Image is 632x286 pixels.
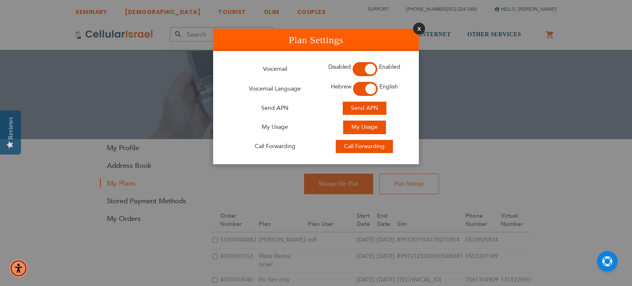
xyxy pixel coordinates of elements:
[213,29,419,51] h1: Plan Settings
[328,63,351,71] span: Disabled
[343,102,386,115] button: Send APN
[221,59,328,79] td: Voicemail
[336,140,393,153] button: Call Forwarding
[221,79,328,99] td: Voicemail Language
[351,104,378,112] span: Send APN
[221,118,328,137] td: My Usage
[331,83,351,91] span: Hebrew
[7,117,14,140] div: Reviews
[351,123,378,131] span: My Usage
[379,63,400,71] span: Enabled
[221,99,328,118] td: Send APN
[221,137,328,156] td: Call Forwarding
[343,121,386,134] button: My Usage
[344,142,385,150] span: Call Forwarding
[9,259,28,277] div: Accessibility Menu
[379,83,398,91] span: English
